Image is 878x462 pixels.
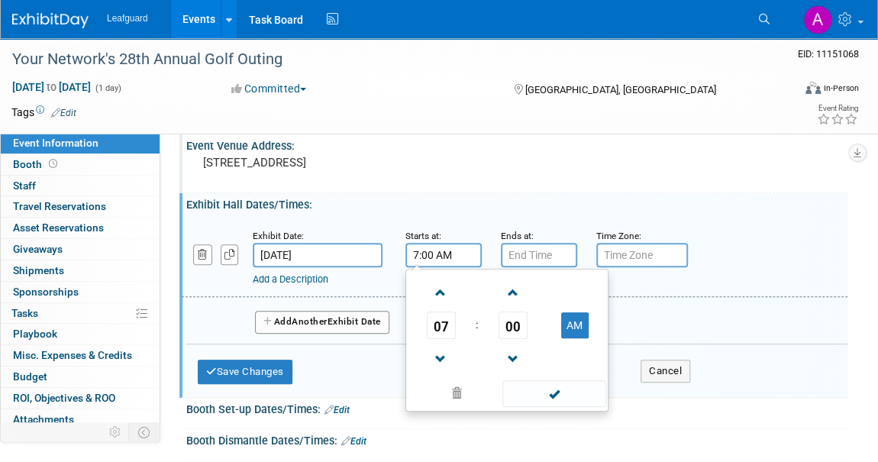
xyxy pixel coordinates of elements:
[13,200,106,212] span: Travel Reservations
[102,422,129,442] td: Personalize Event Tab Strip
[501,243,577,267] input: End Time
[561,312,589,338] button: AM
[427,273,456,312] a: Increment Hour
[1,176,160,196] a: Staff
[44,81,59,93] span: to
[253,273,328,285] a: Add a Description
[499,273,528,312] a: Increment Minute
[253,231,304,241] small: Exhibit Date:
[1,260,160,281] a: Shipments
[405,231,441,241] small: Starts at:
[1,218,160,238] a: Asset Reservations
[255,311,389,334] button: AddAnotherExhibit Date
[1,345,160,366] a: Misc. Expenses & Credits
[1,303,160,324] a: Tasks
[253,243,383,267] input: Date
[1,154,160,175] a: Booth
[186,398,847,418] div: Booth Set-up Dates/Times:
[1,239,160,260] a: Giveaways
[427,339,456,378] a: Decrement Hour
[46,158,60,170] span: Booth not reserved yet
[525,84,716,95] span: [GEOGRAPHIC_DATA], [GEOGRAPHIC_DATA]
[11,307,38,319] span: Tasks
[405,243,482,267] input: Start Time
[473,312,481,339] td: :
[13,137,98,149] span: Event Information
[13,349,132,361] span: Misc. Expenses & Credits
[499,312,528,339] span: Pick Minute
[107,13,148,24] span: Leafguard
[13,264,64,276] span: Shipments
[186,193,847,212] div: Exhibit Hall Dates/Times:
[13,392,115,404] span: ROI, Objectives & ROO
[409,383,504,405] a: Clear selection
[1,196,160,217] a: Travel Reservations
[1,388,160,409] a: ROI, Objectives & ROO
[596,243,688,267] input: Time Zone
[1,133,160,153] a: Event Information
[805,82,821,94] img: Format-Inperson.png
[13,221,104,234] span: Asset Reservations
[1,367,160,387] a: Budget
[11,80,92,94] span: [DATE] [DATE]
[803,5,832,34] img: Arlene Duncan
[817,105,858,112] div: Event Rating
[226,81,312,96] button: Committed
[798,48,859,60] span: Event ID: 11151068
[427,312,456,339] span: Pick Hour
[1,409,160,430] a: Attachments
[13,370,47,383] span: Budget
[501,231,534,241] small: Ends at:
[7,46,776,73] div: Your Network's 28th Annual Golf Outing
[728,79,860,102] div: Event Format
[823,82,859,94] div: In-Person
[12,13,89,28] img: ExhibitDay
[1,324,160,344] a: Playbook
[13,243,63,255] span: Giveaways
[341,436,366,447] a: Edit
[186,429,847,449] div: Booth Dismantle Dates/Times:
[499,339,528,378] a: Decrement Minute
[13,328,57,340] span: Playbook
[13,158,60,170] span: Booth
[203,156,445,170] pre: [STREET_ADDRESS]
[641,360,690,383] button: Cancel
[502,384,607,405] a: Done
[51,108,76,118] a: Edit
[292,316,328,327] span: Another
[324,405,350,415] a: Edit
[94,83,121,93] span: (1 day)
[1,282,160,302] a: Sponsorships
[198,360,292,384] button: Save Changes
[13,286,79,298] span: Sponsorships
[186,134,847,153] div: Event Venue Address:
[11,105,76,120] td: Tags
[129,422,160,442] td: Toggle Event Tabs
[13,413,74,425] span: Attachments
[596,231,641,241] small: Time Zone:
[13,179,36,192] span: Staff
